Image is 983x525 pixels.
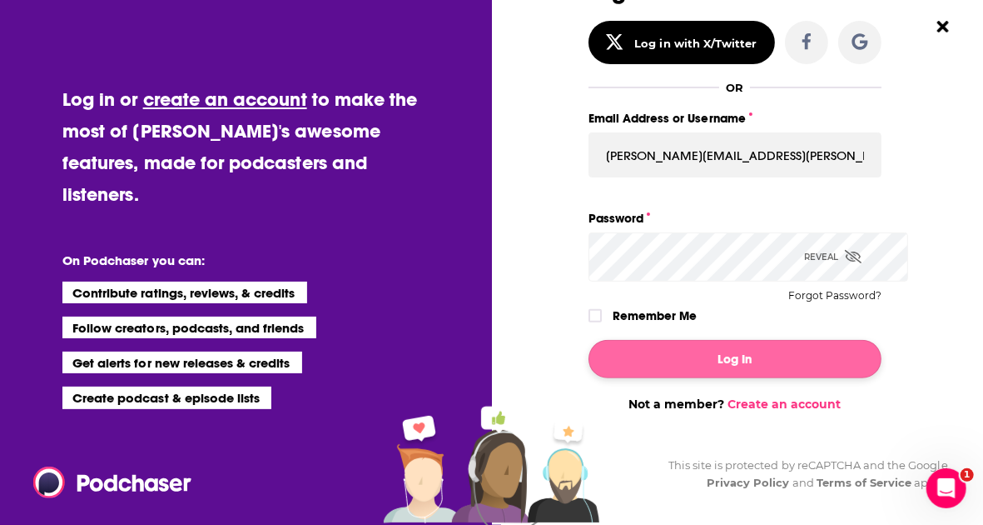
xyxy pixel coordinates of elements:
a: Privacy Policy [707,476,790,489]
iframe: Intercom live chat [926,468,966,508]
span: 1 [961,468,974,482]
div: Log in with X/Twitter [634,37,757,50]
div: This site is protected by reCAPTCHA and the Google and apply. [655,457,948,492]
a: Create an account [727,397,841,412]
li: Follow creators, podcasts, and friends [62,317,316,338]
input: Email Address or Username [588,132,881,177]
li: Get alerts for new releases & credits [62,352,301,373]
button: Forgot Password? [788,290,881,302]
li: Create podcast & episode lists [62,387,271,408]
li: On Podchaser you can: [62,252,395,268]
a: Terms of Service [817,476,912,489]
button: Log In [588,340,881,378]
label: Remember Me [613,305,697,327]
a: Podchaser - Follow, Share and Rate Podcasts [33,467,180,498]
button: Log in with X/Twitter [588,21,775,64]
label: Email Address or Username [588,107,881,129]
div: Reveal [804,232,861,281]
div: Not a member? [588,397,881,412]
a: create an account [143,87,307,111]
div: OR [726,81,743,94]
img: Podchaser - Follow, Share and Rate Podcasts [33,467,193,498]
li: Contribute ratings, reviews, & credits [62,282,307,303]
button: Close Button [927,11,959,42]
label: Password [588,207,881,229]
